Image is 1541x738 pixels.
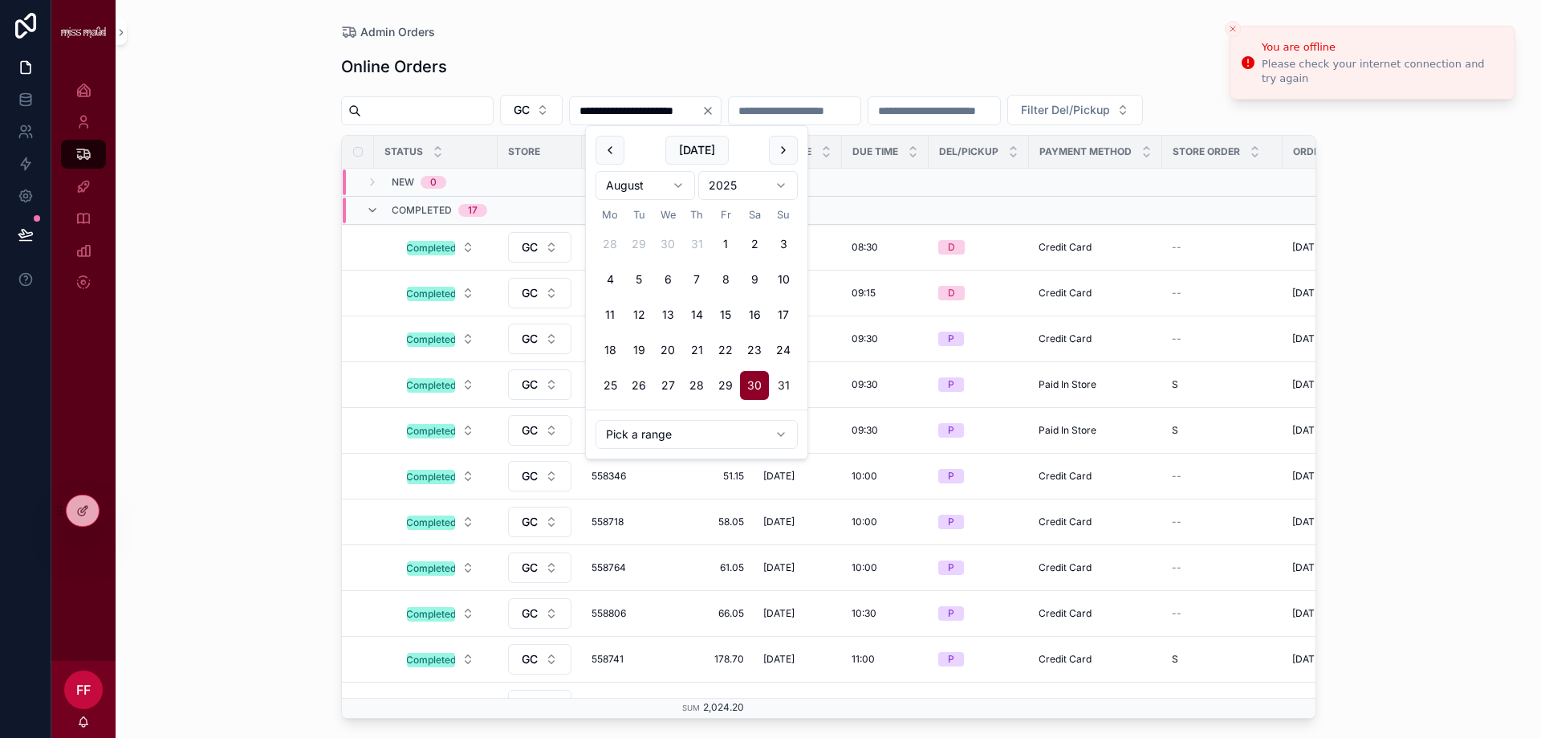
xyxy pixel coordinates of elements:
span: [DATE] 1:35 pm [1292,287,1360,300]
span: -- [1172,516,1181,528]
span: GC [522,331,538,347]
div: P [948,561,954,575]
span: [DATE] 11:01 am [1292,561,1364,574]
span: 558346 [592,470,659,483]
a: 558764 [592,561,659,574]
div: P [948,332,954,346]
span: Due Time [852,145,898,158]
div: Completed [406,607,456,622]
div: P [948,606,954,621]
a: Credit Card [1039,287,1153,300]
a: Select Button [393,278,488,308]
span: [DATE] 1:31 pm [1292,607,1359,620]
button: Select Button [394,324,487,353]
a: 61.05 [678,561,744,574]
button: Select Button [394,691,487,720]
a: 11:00 [852,653,919,666]
span: Admin Orders [360,24,435,40]
a: Select Button [393,507,488,537]
div: 17 [468,204,478,217]
span: 2,024.20 [703,701,744,713]
button: Select Button [508,507,571,537]
button: Saturday, 16 August 2025 [740,300,769,329]
span: 09:30 [852,424,878,437]
table: August 2025 [596,206,798,400]
a: P [938,561,1019,575]
span: 09:30 [852,332,878,345]
div: Completed [406,241,456,255]
div: Completed [406,287,456,301]
a: Select Button [393,552,488,583]
a: [DATE] [763,561,832,574]
th: Sunday [769,206,798,223]
div: 0 [430,176,437,189]
span: -- [1172,607,1181,620]
button: Select Button [394,416,487,445]
button: Select Button [394,370,487,399]
button: Thursday, 31 July 2025 [682,230,711,259]
span: GC [522,651,538,667]
span: GC [514,102,530,118]
th: Friday [711,206,740,223]
span: Credit Card [1039,516,1092,528]
a: -- [1172,287,1273,300]
button: Tuesday, 26 August 2025 [624,371,653,400]
a: P [938,606,1019,621]
button: Monday, 4 August 2025 [596,265,624,294]
span: -- [1172,332,1181,345]
span: GC [522,468,538,484]
button: Select Button [508,415,571,446]
a: [DATE] [763,516,832,528]
a: Select Button [507,460,572,492]
span: S [1172,378,1178,391]
a: Paid In Store [1039,424,1153,437]
span: GC [522,422,538,438]
span: Credit Card [1039,653,1092,666]
button: Friday, 8 August 2025 [711,265,740,294]
span: [DATE] 2:16 pm [1292,378,1360,391]
button: Close toast [1225,21,1241,37]
a: Credit Card [1039,653,1153,666]
span: FF [76,680,91,699]
button: Monday, 25 August 2025 [596,371,624,400]
button: Thursday, 14 August 2025 [682,300,711,329]
span: Credit Card [1039,470,1092,483]
a: Select Button [507,323,572,355]
span: Credit Card [1039,607,1092,620]
span: 10:30 [852,607,876,620]
button: Select Button [508,552,571,583]
a: 51.15 [678,470,744,483]
span: Paid In Store [1039,378,1096,391]
span: 10:00 [852,561,877,574]
span: [DATE] [763,470,795,483]
a: [DATE] [763,653,832,666]
button: Tuesday, 12 August 2025 [624,300,653,329]
a: Select Button [393,690,488,720]
a: 66.05 [678,607,744,620]
a: P [938,652,1019,667]
span: -- [1172,241,1181,254]
a: [DATE] [763,607,832,620]
th: Wednesday [653,206,682,223]
div: Completed [406,653,456,667]
button: Select Button [508,324,571,354]
span: Credit Card [1039,241,1092,254]
span: GC [522,560,538,576]
button: Tuesday, 19 August 2025 [624,336,653,365]
span: [DATE] 3:35 pm [1292,424,1362,437]
button: Friday, 22 August 2025 [711,336,740,365]
button: Select Button [394,233,487,262]
span: GC [522,605,538,622]
button: Select Button [1007,95,1143,125]
a: [DATE] 11:01 am [1292,561,1393,574]
a: -- [1172,332,1273,345]
span: GC [522,285,538,301]
a: S [1172,424,1273,437]
a: 558718 [592,516,659,528]
a: Select Button [393,324,488,354]
span: New [392,176,414,189]
button: Select Button [394,508,487,536]
a: Credit Card [1039,470,1153,483]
